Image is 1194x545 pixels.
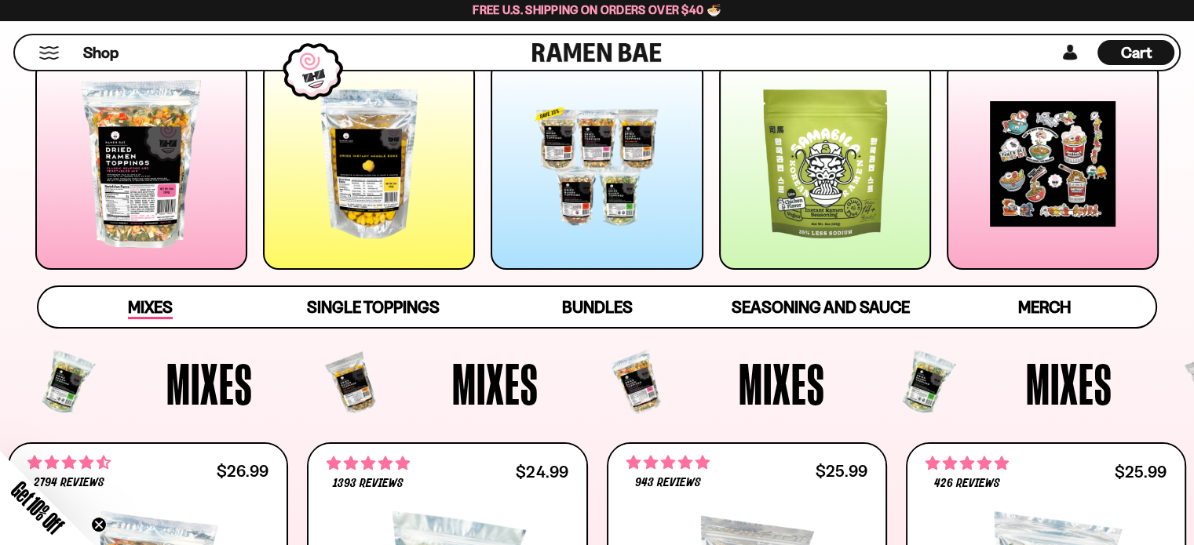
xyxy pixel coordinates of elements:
[217,463,268,478] div: $26.99
[1121,43,1152,62] span: Cart
[933,287,1156,327] a: Merch
[83,42,119,64] span: Shop
[83,40,119,65] a: Shop
[128,297,173,319] span: Mixes
[1097,35,1174,70] div: Cart
[1115,464,1167,479] div: $25.99
[732,297,910,317] span: Seasoning and Sauce
[166,354,253,412] span: Mixes
[7,477,68,538] span: Get 10% Off
[38,287,262,327] a: Mixes
[926,453,1009,474] span: 4.76 stars
[739,354,825,412] span: Mixes
[261,287,485,327] a: Single Toppings
[91,517,107,532] button: Close teaser
[307,297,440,317] span: Single Toppings
[473,2,721,17] span: Free U.S. Shipping on Orders over $40 🍜
[561,297,632,317] span: Bundles
[634,477,700,489] span: 943 reviews
[1026,354,1112,412] span: Mixes
[333,478,403,490] span: 1393 reviews
[709,287,933,327] a: Seasoning and Sauce
[38,46,60,60] button: Mobile Menu Trigger
[516,464,568,479] div: $24.99
[626,452,710,473] span: 4.75 stars
[327,453,410,474] span: 4.76 stars
[1017,297,1070,317] span: Merch
[452,354,539,412] span: Mixes
[485,287,709,327] a: Bundles
[934,478,1000,490] span: 426 reviews
[816,463,867,478] div: $25.99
